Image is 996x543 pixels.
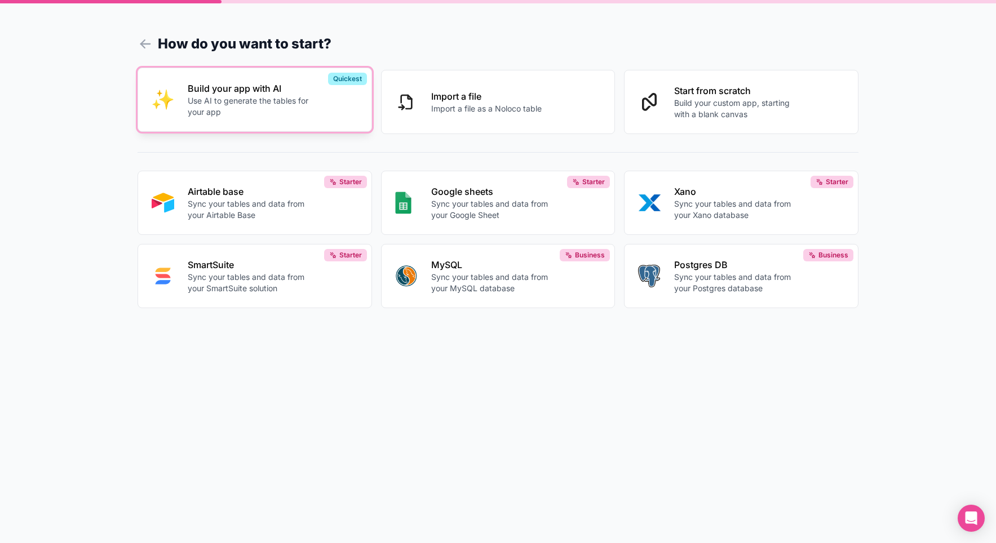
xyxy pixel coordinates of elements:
[431,103,542,114] p: Import a file as a Noloco table
[674,185,799,198] p: Xano
[339,177,362,186] span: Starter
[674,84,799,97] p: Start from scratch
[958,505,985,532] div: Open Intercom Messenger
[575,251,605,260] span: Business
[674,271,799,294] p: Sync your tables and data from your Postgres database
[674,198,799,221] p: Sync your tables and data from your Xano database
[138,34,858,54] h1: How do you want to start?
[381,171,616,235] button: GOOGLE_SHEETSGoogle sheetsSync your tables and data from your Google SheetStarter
[826,177,848,186] span: Starter
[638,192,661,214] img: XANO
[395,265,418,287] img: MYSQL
[138,244,372,308] button: SMART_SUITESmartSuiteSync your tables and data from your SmartSuite solutionStarter
[328,73,367,85] div: Quickest
[381,70,616,134] button: Import a fileImport a file as a Noloco table
[674,97,799,120] p: Build your custom app, starting with a blank canvas
[431,258,556,271] p: MySQL
[152,88,174,111] img: INTERNAL_WITH_AI
[818,251,848,260] span: Business
[339,251,362,260] span: Starter
[431,185,556,198] p: Google sheets
[582,177,605,186] span: Starter
[674,258,799,271] p: Postgres DB
[431,90,542,103] p: Import a file
[624,244,858,308] button: POSTGRESPostgres DBSync your tables and data from your Postgres databaseBusiness
[188,95,313,118] p: Use AI to generate the tables for your app
[624,171,858,235] button: XANOXanoSync your tables and data from your Xano databaseStarter
[431,271,556,294] p: Sync your tables and data from your MySQL database
[138,68,372,132] button: INTERNAL_WITH_AIBuild your app with AIUse AI to generate the tables for your appQuickest
[188,271,313,294] p: Sync your tables and data from your SmartSuite solution
[188,258,313,271] p: SmartSuite
[152,192,174,214] img: AIRTABLE
[188,198,313,221] p: Sync your tables and data from your Airtable Base
[188,82,313,95] p: Build your app with AI
[395,192,411,214] img: GOOGLE_SHEETS
[381,244,616,308] button: MYSQLMySQLSync your tables and data from your MySQL databaseBusiness
[188,185,313,198] p: Airtable base
[138,171,372,235] button: AIRTABLEAirtable baseSync your tables and data from your Airtable BaseStarter
[638,265,660,287] img: POSTGRES
[152,265,174,287] img: SMART_SUITE
[624,70,858,134] button: Start from scratchBuild your custom app, starting with a blank canvas
[431,198,556,221] p: Sync your tables and data from your Google Sheet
